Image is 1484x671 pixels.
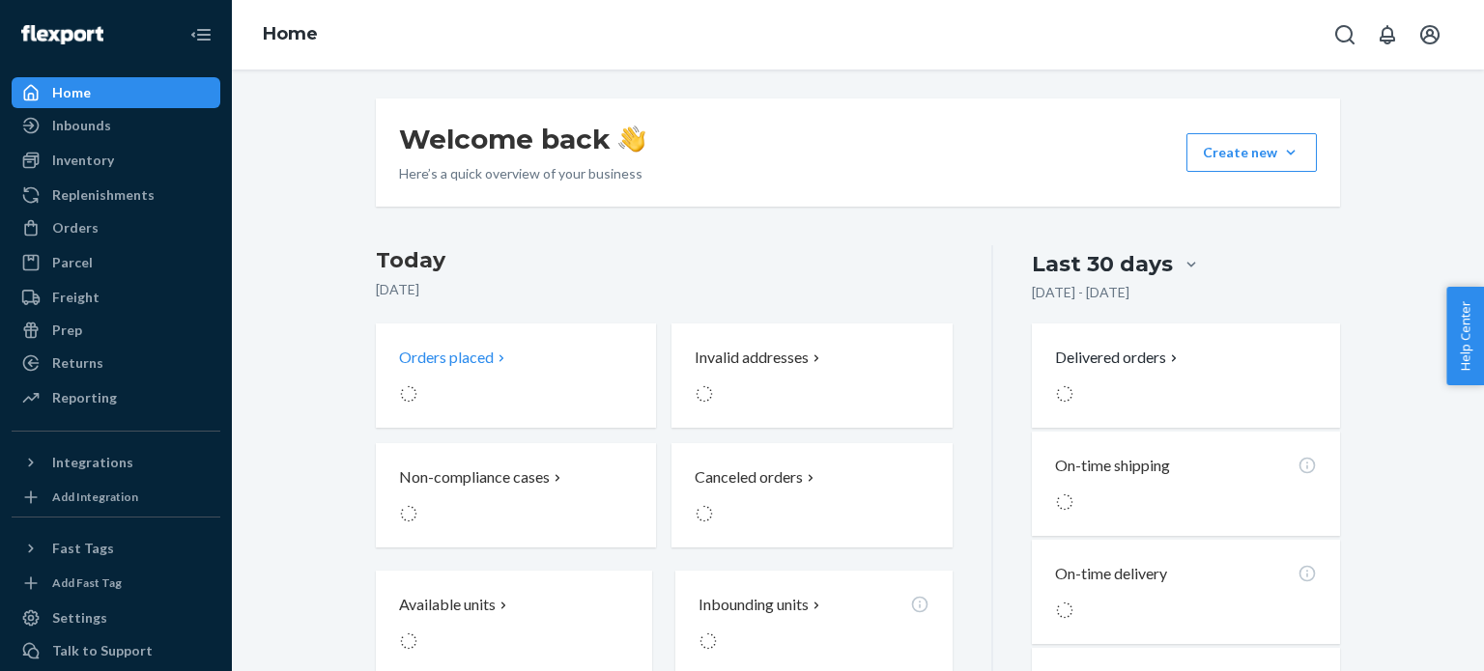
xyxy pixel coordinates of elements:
button: Help Center [1446,287,1484,385]
a: Inventory [12,145,220,176]
p: [DATE] [376,280,953,299]
div: Fast Tags [52,539,114,558]
button: Non-compliance cases [376,443,656,547]
a: Inbounds [12,110,220,141]
ol: breadcrumbs [247,7,333,63]
a: Reporting [12,382,220,413]
div: Talk to Support [52,641,153,660]
button: Open account menu [1411,15,1449,54]
a: Add Fast Tag [12,572,220,595]
button: Open notifications [1368,15,1407,54]
button: Open Search Box [1326,15,1364,54]
div: Reporting [52,388,117,407]
button: Integrations [12,447,220,478]
a: Freight [12,282,220,313]
button: Fast Tags [12,533,220,564]
h1: Welcome back [399,122,645,156]
div: Inventory [52,151,114,170]
button: Canceled orders [671,443,952,547]
a: Returns [12,348,220,378]
div: Add Integration [52,489,138,505]
div: Last 30 days [1032,249,1173,279]
a: Parcel [12,247,220,278]
p: On-time delivery [1055,563,1167,585]
div: Add Fast Tag [52,574,122,591]
div: Orders [52,218,99,238]
p: Canceled orders [695,466,803,489]
a: Prep [12,315,220,346]
button: Invalid addresses [671,323,952,428]
button: Create new [1186,133,1317,172]
p: On-time shipping [1055,455,1170,477]
div: Freight [52,288,100,307]
a: Orders [12,212,220,243]
a: Home [263,23,318,44]
img: Flexport logo [21,25,103,44]
p: Available units [399,594,496,616]
button: Delivered orders [1055,347,1182,369]
p: Invalid addresses [695,347,809,369]
div: Settings [52,608,107,628]
button: Orders placed [376,323,656,428]
div: Inbounds [52,116,111,135]
h3: Today [376,245,953,276]
p: Orders placed [399,347,494,369]
div: Parcel [52,253,93,272]
a: Add Integration [12,486,220,509]
div: Home [52,83,91,102]
p: Here’s a quick overview of your business [399,164,645,183]
div: Replenishments [52,185,155,205]
div: Returns [52,353,103,373]
img: hand-wave emoji [618,126,645,153]
div: Prep [52,321,82,340]
a: Talk to Support [12,635,220,666]
p: Non-compliance cases [399,466,550,489]
p: [DATE] - [DATE] [1032,283,1129,302]
a: Settings [12,602,220,633]
button: Close Navigation [182,15,220,54]
div: Integrations [52,453,133,472]
p: Inbounding units [699,594,809,616]
a: Home [12,77,220,108]
a: Replenishments [12,180,220,210]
